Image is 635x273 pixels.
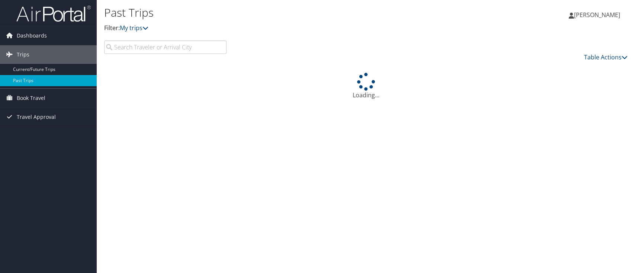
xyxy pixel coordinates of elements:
span: Travel Approval [17,108,56,126]
input: Search Traveler or Arrival City [104,40,227,54]
h1: Past Trips [104,5,453,20]
div: Loading... [104,73,628,100]
span: [PERSON_NAME] [574,11,620,19]
span: Dashboards [17,26,47,45]
a: My trips [120,24,148,32]
a: [PERSON_NAME] [569,4,628,26]
a: Table Actions [584,53,628,61]
img: airportal-logo.png [16,5,91,22]
p: Filter: [104,23,453,33]
span: Book Travel [17,89,45,107]
span: Trips [17,45,29,64]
